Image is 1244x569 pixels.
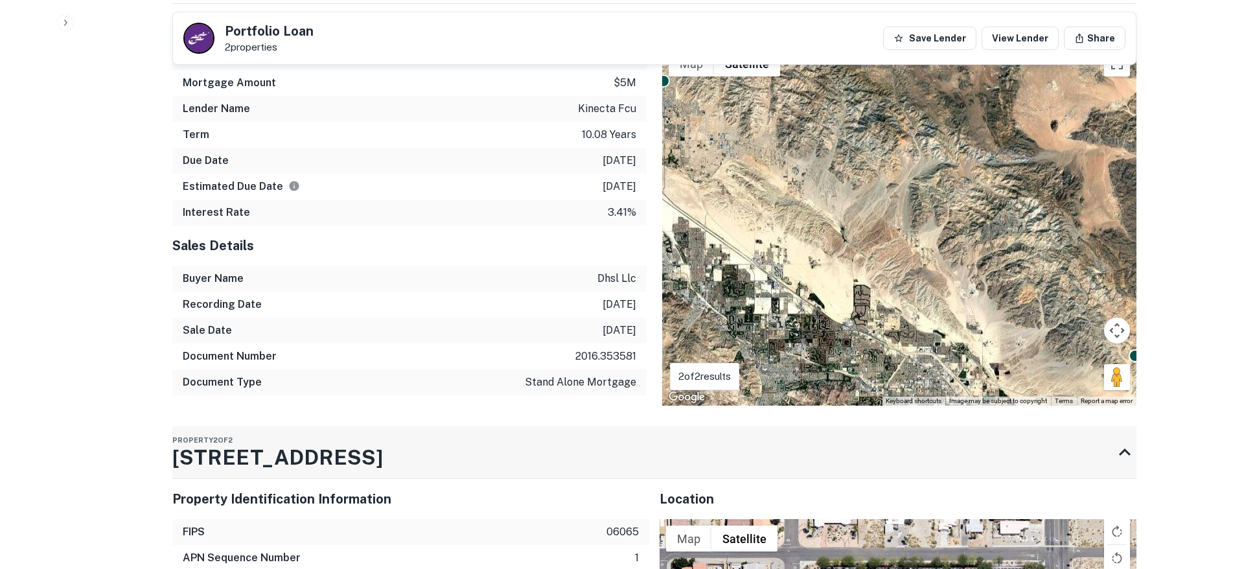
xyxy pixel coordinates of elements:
[225,25,314,38] h5: Portfolio Loan
[288,180,300,192] svg: Estimate is based on a standard schedule for this type of loan.
[949,397,1047,404] span: Image may be subject to copyright
[225,41,314,53] p: 2 properties
[1081,397,1133,404] a: Report a map error
[172,436,233,444] span: Property 2 of 2
[183,179,300,194] h6: Estimated Due Date
[603,297,636,312] p: [DATE]
[1104,318,1130,343] button: Map camera controls
[172,426,1136,478] div: Property2of2[STREET_ADDRESS]
[603,323,636,338] p: [DATE]
[608,205,636,220] p: 3.41%
[1055,397,1073,404] a: Terms (opens in new tab)
[665,389,708,406] img: Google
[172,442,383,473] h3: [STREET_ADDRESS]
[1104,518,1130,544] button: Rotate map clockwise
[678,369,731,384] p: 2 of 2 results
[635,550,639,566] p: 1
[183,127,209,143] h6: Term
[582,127,636,143] p: 10.08 years
[183,153,229,168] h6: Due Date
[578,101,636,117] p: kinecta fcu
[982,27,1059,50] a: View Lender
[603,179,636,194] p: [DATE]
[1179,465,1244,528] iframe: Chat Widget
[172,236,647,255] h5: Sales Details
[886,397,941,406] button: Keyboard shortcuts
[614,75,636,91] p: $5m
[183,101,250,117] h6: Lender Name
[660,489,1136,509] h5: Location
[183,205,250,220] h6: Interest Rate
[183,271,244,286] h6: Buyer Name
[603,153,636,168] p: [DATE]
[1064,27,1125,50] button: Share
[666,526,711,552] button: Show street map
[172,489,649,509] h5: Property Identification Information
[183,323,232,338] h6: Sale Date
[665,389,708,406] a: Open this area in Google Maps (opens a new window)
[597,271,636,286] p: dhsl llc
[183,349,277,364] h6: Document Number
[183,75,276,91] h6: Mortgage Amount
[183,297,262,312] h6: Recording Date
[711,526,777,552] button: Show satellite imagery
[183,375,262,390] h6: Document Type
[883,27,976,50] button: Save Lender
[525,375,636,390] p: stand alone mortgage
[183,550,301,566] h6: APN Sequence Number
[575,349,636,364] p: 2016.353581
[606,524,639,540] p: 06065
[183,524,205,540] h6: FIPS
[1104,364,1130,390] button: Drag Pegman onto the map to open Street View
